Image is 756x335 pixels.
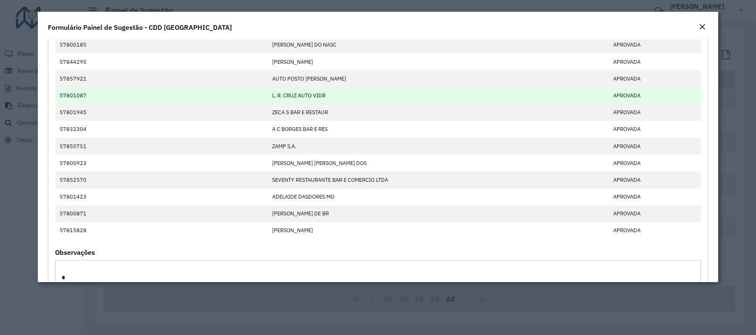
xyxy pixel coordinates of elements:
[55,222,268,239] td: 57815828
[268,222,609,239] td: [PERSON_NAME]
[55,37,268,53] td: 57800185
[55,138,268,154] td: 57855751
[609,222,701,239] td: APROVADA
[609,171,701,188] td: APROVADA
[268,53,609,70] td: [PERSON_NAME]
[55,154,268,171] td: 57800923
[55,87,268,104] td: 57801087
[699,24,706,30] em: Fechar
[609,138,701,154] td: APROVADA
[609,53,701,70] td: APROVADA
[609,188,701,205] td: APROVADA
[268,205,609,222] td: [PERSON_NAME] DE BR
[609,205,701,222] td: APROVADA
[55,171,268,188] td: 57852570
[696,22,708,33] button: Close
[268,138,609,154] td: ZAMP S.A.
[268,171,609,188] td: SEVENTY RESTAURANTE BAR E COMERCIO LTDA
[268,188,609,205] td: ADELAIDE DASDORES MO
[609,154,701,171] td: APROVADA
[48,22,232,32] h4: Formulário Painel de Sugestão - CDD [GEOGRAPHIC_DATA]
[55,247,95,257] label: Observações
[55,53,268,70] td: 57844295
[268,121,609,138] td: A C BORGES BAR E RES
[268,87,609,104] td: L. R. CRUZ AUTO VIDR
[609,87,701,104] td: APROVADA
[268,154,609,171] td: [PERSON_NAME] [PERSON_NAME] DOS
[268,70,609,87] td: AUTO POSTO [PERSON_NAME]
[609,70,701,87] td: APROVADA
[55,205,268,222] td: 57800871
[55,104,268,121] td: 57801945
[55,188,268,205] td: 57801423
[55,121,268,138] td: 57832304
[268,37,609,53] td: [PERSON_NAME] DO NASC
[55,70,268,87] td: 57857921
[609,121,701,138] td: APROVADA
[609,104,701,121] td: APROVADA
[609,37,701,53] td: APROVADA
[268,104,609,121] td: ZECA S BAR E RESTAUR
